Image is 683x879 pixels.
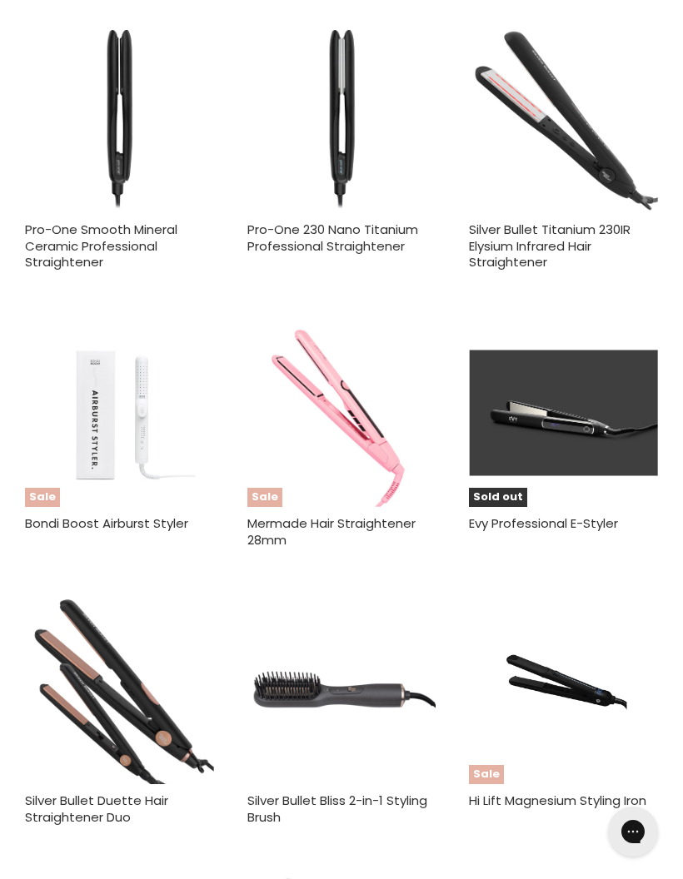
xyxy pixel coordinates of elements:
[247,792,427,826] a: Silver Bullet Bliss 2-in-1 Styling Brush
[25,792,168,826] a: Silver Bullet Duette Hair Straightener Duo
[25,318,214,507] a: Bondi Boost Airburst StylerSale
[247,318,436,507] a: Mermade Hair Straightener 28mmSale
[25,24,214,213] img: Pro-One Smooth Mineral Ceramic Professional Straightener
[469,792,646,809] a: Hi Lift Magnesium Styling Iron
[247,221,418,255] a: Pro-One 230 Nano Titanium Professional Straightener
[25,596,214,785] img: Silver Bullet Duette Hair Straightener Duo
[469,221,631,271] a: Silver Bullet Titanium 230IR Elysium Infrared Hair Straightener
[469,514,618,532] a: Evy Professional E-Styler
[247,514,416,549] a: Mermade Hair Straightener 28mm
[247,318,436,507] img: Mermade Hair Straightener 28mm
[247,596,436,785] img: Silver Bullet Bliss 2-in-1 Styling Brush
[25,488,60,507] span: Sale
[501,596,626,785] img: Hi Lift Magnesium Styling Iron
[600,801,666,862] iframe: Gorgias live chat messenger
[25,221,177,271] a: Pro-One Smooth Mineral Ceramic Professional Straightener
[469,596,658,785] a: Hi Lift Magnesium Styling IronSale
[469,24,658,213] img: Silver Bullet Titanium 230IR Elysium Infrared Hair Straightener
[44,318,195,507] img: Bondi Boost Airburst Styler
[469,318,658,507] a: Evy Professional E-StylerSold out
[25,514,188,532] a: Bondi Boost Airburst Styler
[469,488,527,507] span: Sold out
[469,765,504,784] span: Sale
[247,24,436,213] img: Pro-One 230 Nano Titanium Professional Straightener
[469,350,658,475] img: Evy Professional E-Styler
[247,488,282,507] span: Sale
